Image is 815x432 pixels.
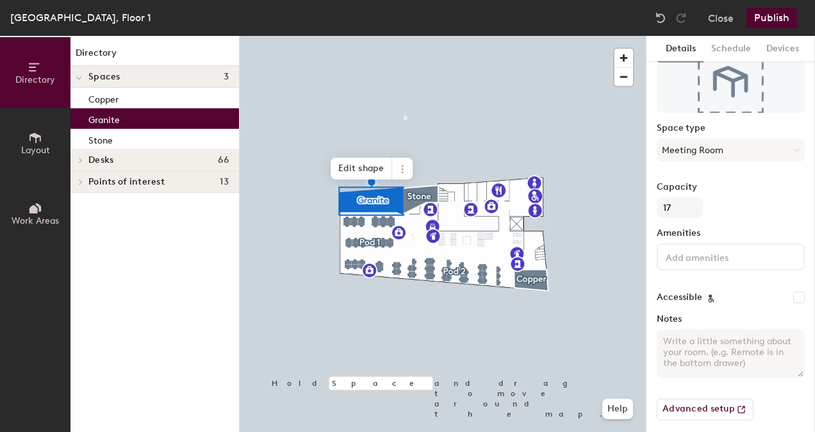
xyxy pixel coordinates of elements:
label: Amenities [657,228,805,238]
span: Directory [15,74,55,85]
span: Layout [21,145,50,156]
button: Schedule [704,36,759,62]
p: Stone [88,131,113,146]
button: Close [708,8,734,28]
button: Help [602,399,633,419]
span: Work Areas [12,215,59,226]
span: Edit shape [331,158,392,179]
img: The space named Granite [657,49,805,113]
span: Spaces [88,72,120,82]
img: Undo [654,12,667,24]
div: [GEOGRAPHIC_DATA], Floor 1 [10,10,151,26]
button: Publish [746,8,797,28]
h1: Directory [70,46,239,66]
label: Accessible [657,292,702,303]
button: Devices [759,36,807,62]
span: 3 [224,72,229,82]
button: Meeting Room [657,138,805,162]
label: Notes [657,314,805,324]
label: Space type [657,123,805,133]
button: Advanced setup [657,399,753,420]
span: 13 [220,177,229,187]
p: Copper [88,90,119,105]
button: Details [658,36,704,62]
img: Redo [675,12,687,24]
input: Add amenities [663,249,778,264]
span: Points of interest [88,177,165,187]
span: 66 [218,155,229,165]
p: Granite [88,111,120,126]
label: Capacity [657,182,805,192]
span: Desks [88,155,113,165]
